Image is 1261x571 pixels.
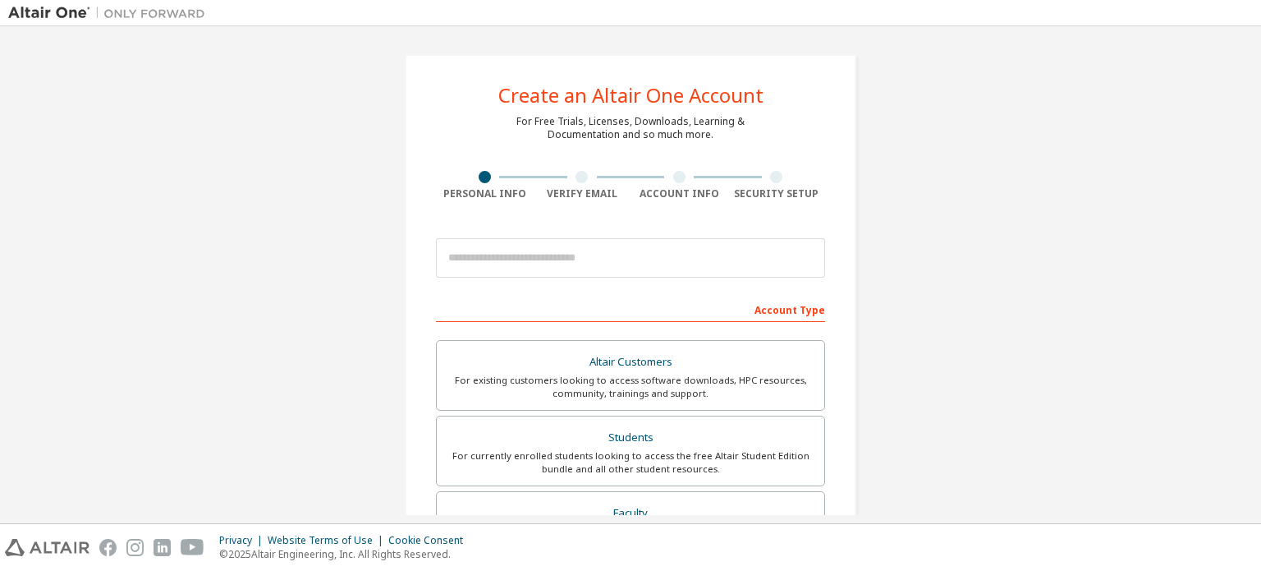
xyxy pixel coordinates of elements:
div: Cookie Consent [388,534,473,547]
div: Security Setup [728,187,826,200]
div: For currently enrolled students looking to access the free Altair Student Edition bundle and all ... [447,449,814,476]
div: Website Terms of Use [268,534,388,547]
div: Account Type [436,296,825,322]
div: Create an Altair One Account [498,85,763,105]
img: youtube.svg [181,539,204,556]
div: Altair Customers [447,351,814,374]
img: altair_logo.svg [5,539,89,556]
img: Altair One [8,5,213,21]
p: © 2025 Altair Engineering, Inc. All Rights Reserved. [219,547,473,561]
img: linkedin.svg [154,539,171,556]
div: Privacy [219,534,268,547]
div: Verify Email [534,187,631,200]
div: For existing customers looking to access software downloads, HPC resources, community, trainings ... [447,374,814,400]
div: Students [447,426,814,449]
img: instagram.svg [126,539,144,556]
div: Account Info [630,187,728,200]
div: For Free Trials, Licenses, Downloads, Learning & Documentation and so much more. [516,115,745,141]
div: Personal Info [436,187,534,200]
img: facebook.svg [99,539,117,556]
div: Faculty [447,502,814,525]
